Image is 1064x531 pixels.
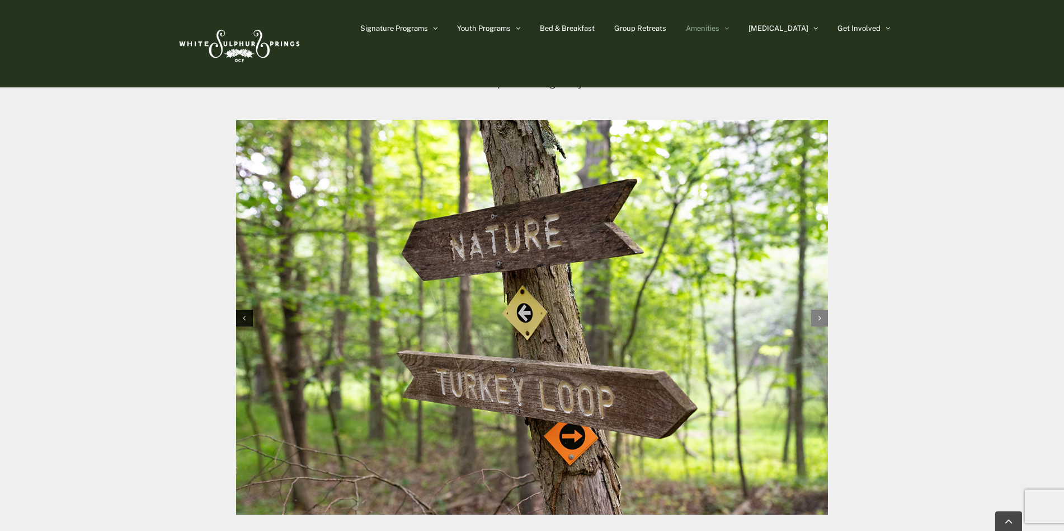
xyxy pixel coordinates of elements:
[540,25,595,32] span: Bed & Breakfast
[837,25,881,32] span: Get Involved
[480,77,584,89] em: Swipe to view gallery
[811,310,828,327] div: Next slide
[614,25,666,32] span: Group Retreats
[174,17,303,70] img: White Sulphur Springs Logo
[236,310,253,327] div: Previous slide
[748,25,808,32] span: [MEDICAL_DATA]
[360,25,428,32] span: Signature Programs
[457,25,511,32] span: Youth Programs
[686,25,719,32] span: Amenities
[236,120,828,517] div: 2 / 10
